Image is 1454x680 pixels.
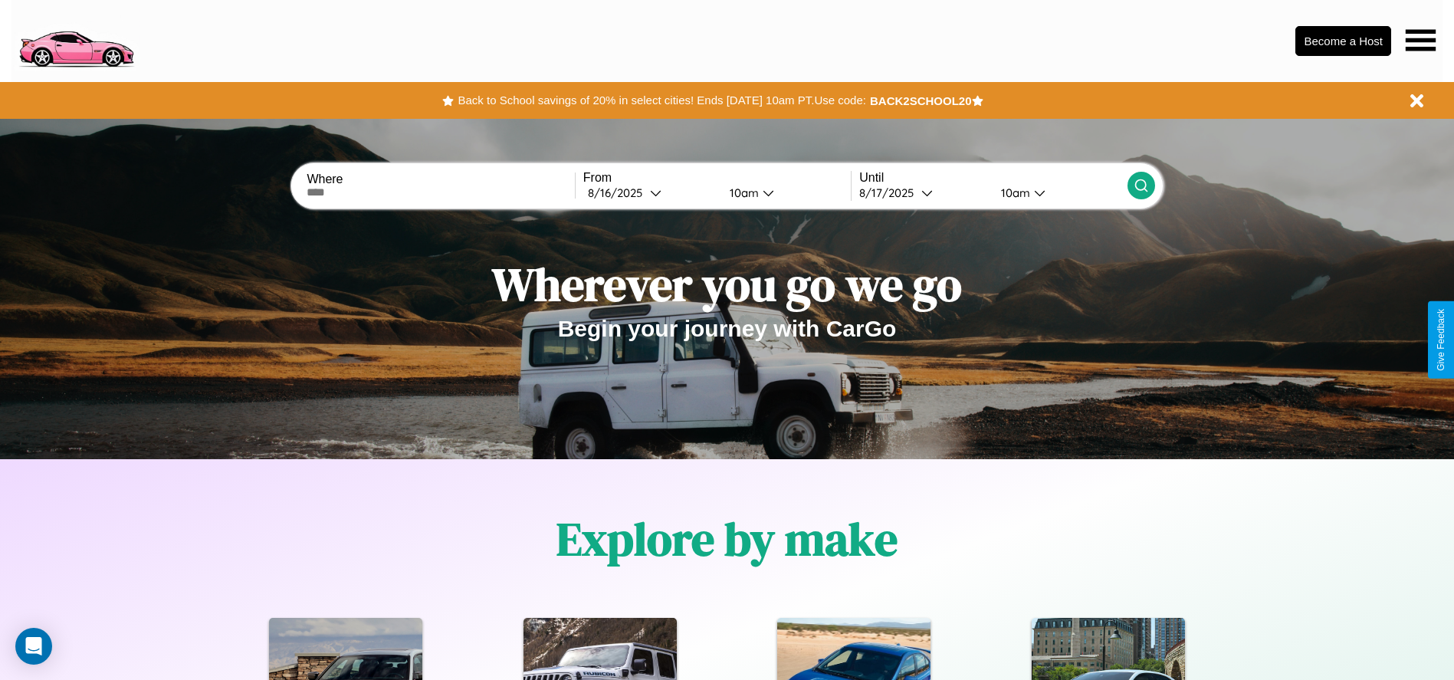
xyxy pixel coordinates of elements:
[859,171,1127,185] label: Until
[989,185,1127,201] button: 10am
[870,94,972,107] b: BACK2SCHOOL20
[307,172,574,186] label: Where
[993,186,1034,200] div: 10am
[11,8,140,71] img: logo
[583,185,717,201] button: 8/16/2025
[556,508,898,570] h1: Explore by make
[583,171,851,185] label: From
[859,186,921,200] div: 8 / 17 / 2025
[1295,26,1391,56] button: Become a Host
[588,186,650,200] div: 8 / 16 / 2025
[15,628,52,665] div: Open Intercom Messenger
[722,186,763,200] div: 10am
[717,185,852,201] button: 10am
[454,90,869,111] button: Back to School savings of 20% in select cities! Ends [DATE] 10am PT.Use code:
[1436,309,1446,371] div: Give Feedback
